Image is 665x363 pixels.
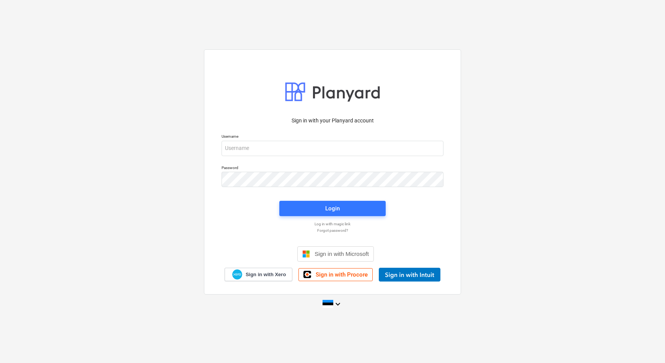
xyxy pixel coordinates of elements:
input: Username [222,141,443,156]
a: Sign in with Procore [298,268,373,281]
a: Log in with magic link [218,221,447,226]
img: Microsoft logo [302,250,310,258]
img: Xero logo [232,269,242,280]
button: Login [279,201,386,216]
p: Username [222,134,443,140]
p: Sign in with your Planyard account [222,117,443,125]
p: Password [222,165,443,172]
a: Forgot password? [218,228,447,233]
span: Sign in with Xero [246,271,286,278]
span: Sign in with Procore [316,271,368,278]
span: Sign in with Microsoft [315,251,369,257]
a: Sign in with Xero [225,268,293,281]
div: Login [325,203,340,213]
i: keyboard_arrow_down [333,300,342,309]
